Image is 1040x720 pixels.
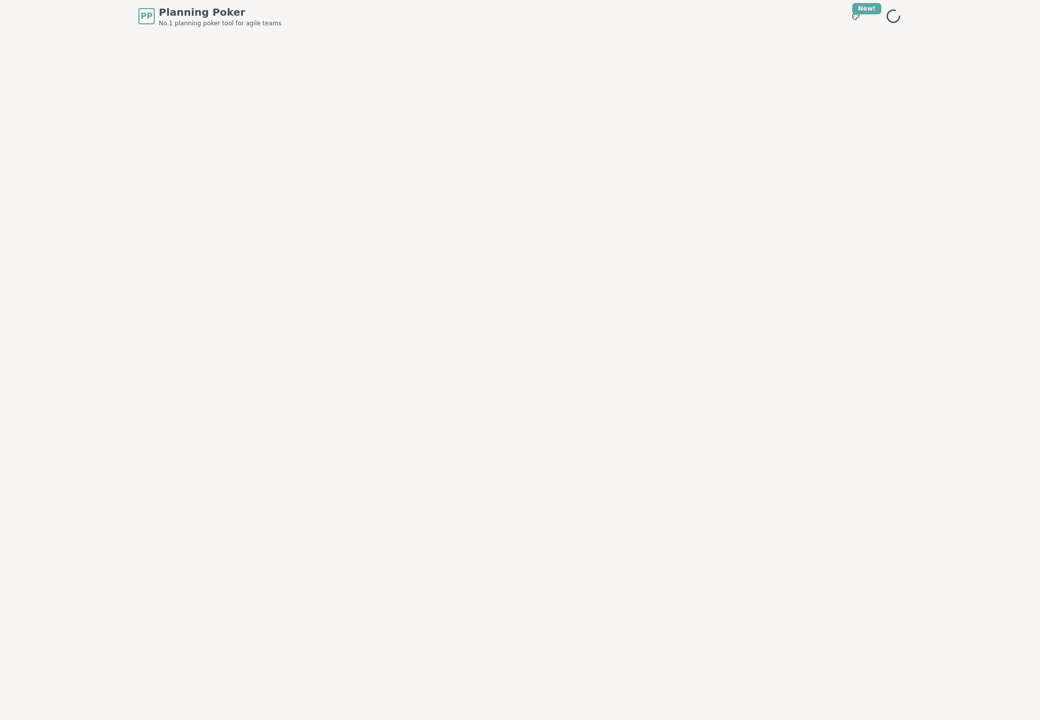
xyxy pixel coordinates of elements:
span: Planning Poker [159,5,282,19]
span: No.1 planning poker tool for agile teams [159,19,282,27]
button: New! [847,7,865,25]
a: PPPlanning PokerNo.1 planning poker tool for agile teams [138,5,282,27]
div: New! [852,3,881,14]
span: PP [141,10,152,22]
